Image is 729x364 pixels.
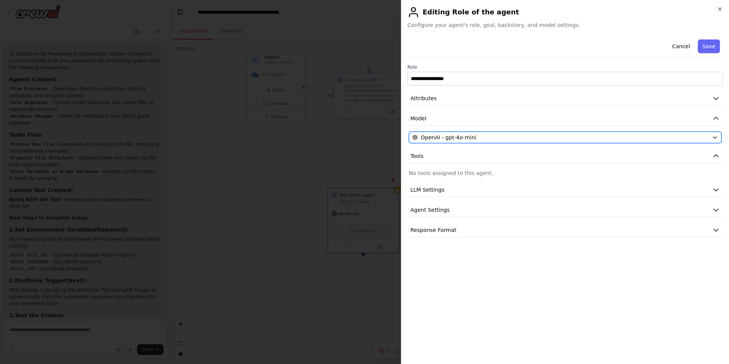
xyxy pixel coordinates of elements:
span: Model [410,115,426,122]
button: Agent Settings [407,203,723,217]
label: Role [407,64,723,70]
button: Attributes [407,91,723,106]
span: Agent Settings [410,206,450,214]
h2: Editing Role of the agent [407,6,723,18]
span: Tools [410,152,424,160]
p: No tools assigned to this agent. [409,169,721,177]
button: OpenAI - gpt-4o-mini [409,132,721,143]
span: OpenAI - gpt-4o-mini [421,134,476,141]
span: Configure your agent's role, goal, backstory, and model settings. [407,21,723,29]
span: LLM Settings [410,186,445,194]
span: Attributes [410,95,437,102]
button: LLM Settings [407,183,723,197]
button: Save [698,39,720,53]
button: Cancel [667,39,694,53]
button: Response Format [407,223,723,237]
button: Model [407,112,723,126]
button: Tools [407,149,723,163]
span: Response Format [410,226,456,234]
